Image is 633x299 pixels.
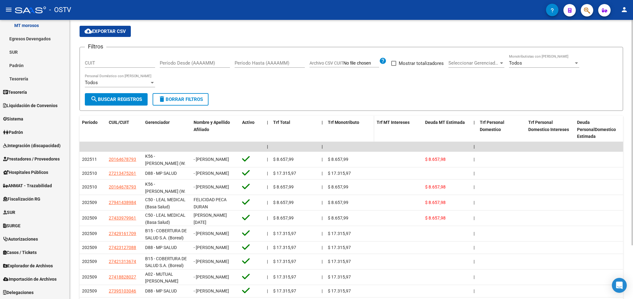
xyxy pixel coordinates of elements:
[509,60,522,66] span: Todos
[328,231,351,236] span: $ 17.315,97
[82,120,98,125] span: Período
[109,245,136,250] span: 27423127088
[273,171,296,176] span: $ 17.315,97
[3,89,27,96] span: Tesorería
[273,215,294,220] span: $ 8.657,99
[82,288,97,293] span: 202509
[273,200,294,205] span: $ 8.657,99
[267,245,268,250] span: |
[322,215,323,220] span: |
[474,215,475,220] span: |
[322,231,323,236] span: |
[145,171,177,176] span: D88 - MP SALUD
[271,116,319,143] datatable-header-cell: Trf Total
[425,200,446,205] span: $ 8.657,98
[377,120,410,125] span: Trf MT Intereses
[273,157,294,162] span: $ 8.657,99
[267,184,268,189] span: |
[5,6,12,13] mat-icon: menu
[477,116,526,143] datatable-header-cell: Trf Personal Domestico
[143,116,191,143] datatable-header-cell: Gerenciador
[528,120,569,132] span: Trf Personal Domestico Intereses
[3,222,21,229] span: SURGE
[471,116,477,143] datatable-header-cell: |
[82,157,97,162] span: 202511
[82,231,97,236] span: 202509
[145,228,187,240] span: B15 - COBERTURA DE SALUD S.A. (Boreal)
[267,274,268,279] span: |
[3,289,34,296] span: Delegaciones
[328,245,351,250] span: $ 17.315,97
[322,144,323,149] span: |
[322,259,323,264] span: |
[322,184,323,189] span: |
[328,288,351,293] span: $ 17.315,97
[328,184,348,189] span: $ 8.657,99
[3,209,15,216] span: SUR
[425,215,446,220] span: $ 8.657,98
[273,288,296,293] span: $ 17.315,97
[328,259,351,264] span: $ 17.315,97
[474,144,475,149] span: |
[399,60,444,67] span: Mostrar totalizadores
[194,184,229,189] span: - [PERSON_NAME]
[145,213,186,225] span: C50 - LEAL MEDICAL (Basa Salud)
[145,245,177,250] span: D88 - MP SALUD
[322,288,323,293] span: |
[319,116,325,143] datatable-header-cell: |
[621,6,628,13] mat-icon: person
[328,215,348,220] span: $ 8.657,99
[3,182,52,189] span: ANMAT - Trazabilidad
[328,274,351,279] span: $ 17.315,97
[90,95,98,103] mat-icon: search
[194,259,229,264] span: - [PERSON_NAME]
[145,197,186,209] span: C50 - LEAL MEDICAL (Basa Salud)
[267,259,268,264] span: |
[3,236,38,242] span: Autorizaciones
[273,259,296,264] span: $ 17.315,97
[3,276,57,283] span: Importación de Archivos
[310,61,343,66] span: Archivo CSV CUIT
[328,171,351,176] span: $ 17.315,97
[109,184,136,189] span: 20164678793
[145,272,178,291] span: A02 - MUTUAL [PERSON_NAME] (SMP Salud)
[343,61,379,66] input: Archivo CSV CUIT
[448,60,499,66] span: Seleccionar Gerenciador
[267,200,268,205] span: |
[82,274,97,279] span: 202509
[80,26,131,37] button: Exportar CSV
[194,245,229,250] span: - [PERSON_NAME]
[82,200,97,205] span: 202509
[145,256,187,268] span: B15 - COBERTURA DE SALUD S.A. (Boreal)
[374,116,423,143] datatable-header-cell: Trf MT Intereses
[474,259,475,264] span: |
[474,274,475,279] span: |
[267,144,268,149] span: |
[85,93,148,106] button: Buscar Registros
[90,97,142,102] span: Buscar Registros
[322,157,323,162] span: |
[474,120,475,125] span: |
[267,157,268,162] span: |
[267,231,268,236] span: |
[82,184,97,189] span: 202510
[3,156,60,162] span: Prestadores / Proveedores
[80,116,106,143] datatable-header-cell: Período
[267,171,268,176] span: |
[322,171,323,176] span: |
[109,259,136,264] span: 27421313674
[273,231,296,236] span: $ 17.315,97
[242,120,255,125] span: Activo
[153,93,209,106] button: Borrar Filtros
[267,288,268,293] span: |
[109,231,136,236] span: 27429161709
[480,120,504,132] span: Trf Personal Domestico
[273,184,294,189] span: $ 8.657,99
[379,57,387,65] mat-icon: help
[106,116,142,143] datatable-header-cell: CUIL/CUIT
[194,288,229,293] span: - [PERSON_NAME]
[158,95,166,103] mat-icon: delete
[425,157,446,162] span: $ 8.657,98
[3,102,57,109] span: Liquidación de Convenios
[109,288,136,293] span: 27395103046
